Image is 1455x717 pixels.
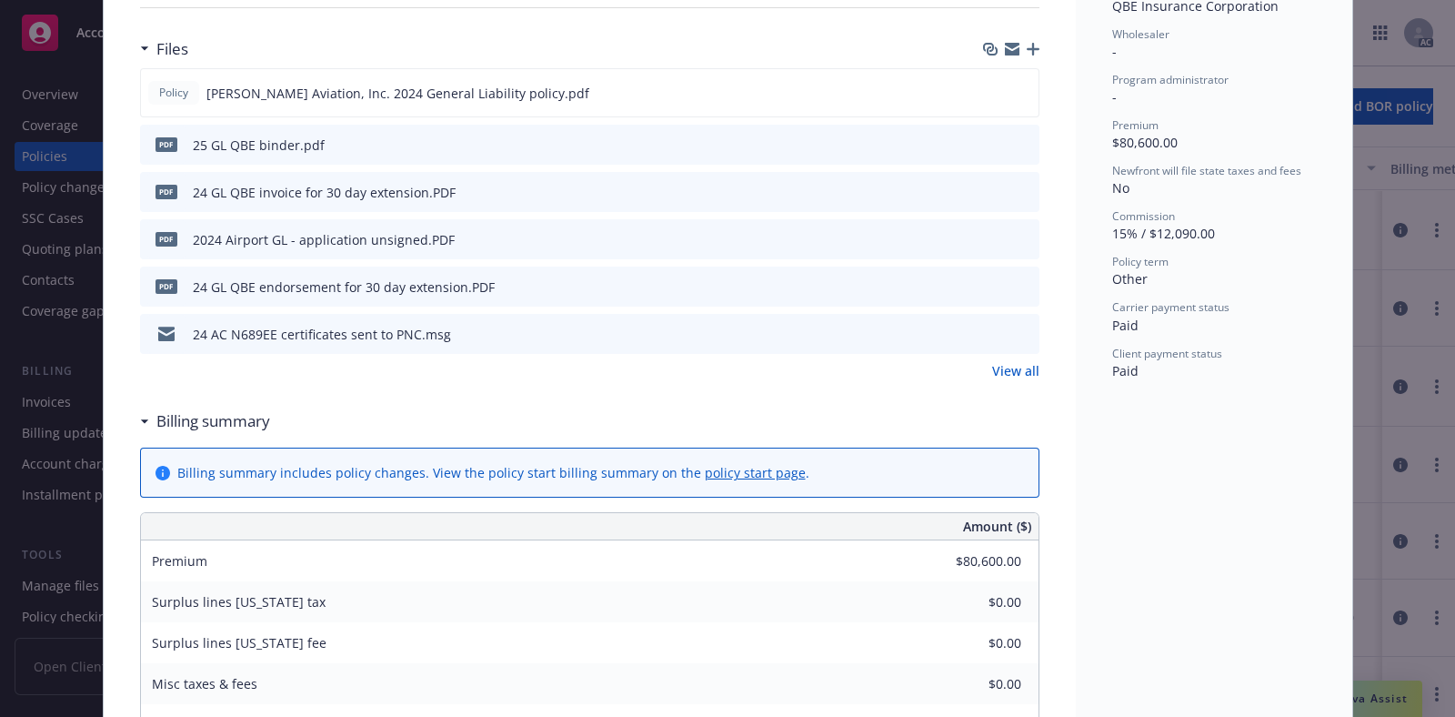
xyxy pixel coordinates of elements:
[1112,163,1301,178] span: Newfront will file state taxes and fees
[986,84,1000,103] button: download file
[193,278,495,297] div: 24 GL QBE endorsement for 30 day extension.PDF
[193,183,456,202] div: 24 GL QBE invoice for 30 day extension.PDF
[156,279,177,293] span: PDF
[987,325,1001,344] button: download file
[963,517,1031,536] span: Amount ($)
[1112,362,1139,379] span: Paid
[987,136,1001,155] button: download file
[1112,346,1222,361] span: Client payment status
[987,230,1001,249] button: download file
[156,85,192,101] span: Policy
[1112,117,1159,133] span: Premium
[140,409,270,433] div: Billing summary
[1015,84,1031,103] button: preview file
[140,37,188,61] div: Files
[193,325,451,344] div: 24 AC N689EE certificates sent to PNC.msg
[914,630,1032,657] input: 0.00
[156,137,177,151] span: pdf
[1112,208,1175,224] span: Commission
[152,593,326,611] span: Surplus lines [US_STATE] tax
[705,464,806,481] a: policy start page
[914,671,1032,698] input: 0.00
[1112,270,1148,288] span: Other
[156,185,177,198] span: PDF
[1016,230,1032,249] button: preview file
[1112,179,1129,197] span: No
[206,84,589,103] span: [PERSON_NAME] Aviation, Inc. 2024 General Liability policy.pdf
[1112,254,1169,269] span: Policy term
[193,230,455,249] div: 2024 Airport GL - application unsigned.PDF
[1016,136,1032,155] button: preview file
[152,552,207,570] span: Premium
[1112,88,1117,106] span: -
[914,589,1032,616] input: 0.00
[1016,278,1032,297] button: preview file
[1112,299,1229,315] span: Carrier payment status
[1112,225,1215,242] span: 15% / $12,090.00
[987,183,1001,202] button: download file
[193,136,325,155] div: 25 GL QBE binder.pdf
[152,634,326,651] span: Surplus lines [US_STATE] fee
[914,548,1032,575] input: 0.00
[1112,317,1139,334] span: Paid
[1112,26,1169,42] span: Wholesaler
[1112,134,1178,151] span: $80,600.00
[1112,43,1117,60] span: -
[992,361,1039,380] a: View all
[1016,325,1032,344] button: preview file
[156,232,177,246] span: PDF
[1112,72,1229,87] span: Program administrator
[152,675,257,692] span: Misc taxes & fees
[987,278,1001,297] button: download file
[177,463,809,482] div: Billing summary includes policy changes. View the policy start billing summary on the .
[1016,183,1032,202] button: preview file
[156,37,188,61] h3: Files
[156,409,270,433] h3: Billing summary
